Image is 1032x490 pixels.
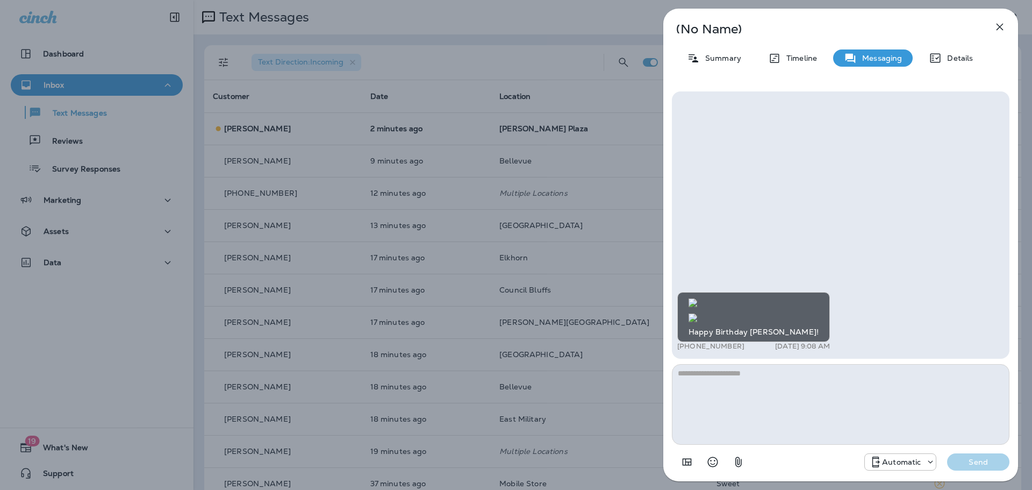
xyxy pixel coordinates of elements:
[882,458,921,466] p: Automatic
[702,451,723,473] button: Select an emoji
[942,54,973,62] p: Details
[677,342,744,351] p: [PHONE_NUMBER]
[676,451,698,473] button: Add in a premade template
[857,54,902,62] p: Messaging
[676,25,970,33] p: (No Name)
[700,54,741,62] p: Summary
[775,342,830,351] p: [DATE] 9:08 AM
[689,299,697,307] img: twilio-download
[677,292,830,342] div: Happy Birthday [PERSON_NAME]!
[781,54,817,62] p: Timeline
[689,314,697,322] img: twilio-download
